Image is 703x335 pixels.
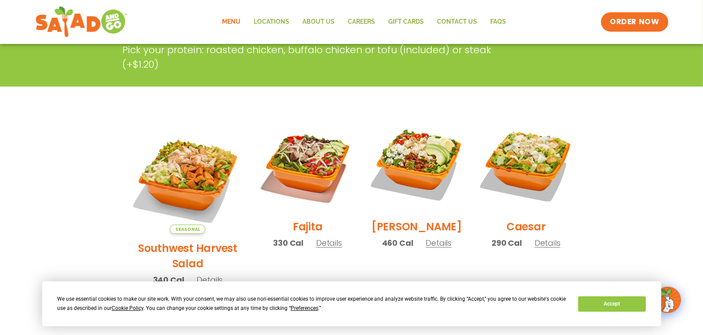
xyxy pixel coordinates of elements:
h2: Fajita [293,219,323,234]
h2: Southwest Harvest Salad [129,240,247,271]
div: Cookie Consent Prompt [42,281,661,326]
div: We use essential cookies to make our site work. With your consent, we may also use non-essential ... [57,295,568,313]
nav: Menu [216,12,513,32]
span: Details [426,237,452,248]
a: Locations [248,12,296,32]
span: Details [316,237,342,248]
img: wpChatIcon [656,288,680,312]
img: Product photo for Fajita Salad [259,117,355,212]
a: About Us [296,12,342,32]
span: Cookie Policy [112,305,143,311]
a: FAQs [484,12,513,32]
img: Product photo for Cobb Salad [369,117,465,212]
span: Details [535,237,561,248]
a: Menu [216,12,248,32]
span: 290 Cal [492,237,522,249]
p: Pick your protein: roasted chicken, buffalo chicken or tofu (included) or steak (+$1.20) [123,43,514,72]
span: ORDER NOW [610,17,659,27]
span: Preferences [291,305,318,311]
span: Seasonal [170,225,205,234]
a: GIFT CARDS [382,12,431,32]
span: 340 Cal [153,274,184,286]
a: Contact Us [431,12,484,32]
img: Product photo for Southwest Harvest Salad [129,117,247,234]
img: new-SAG-logo-768×292 [35,4,128,40]
span: 460 Cal [382,237,413,249]
a: ORDER NOW [601,12,668,32]
span: Details [197,274,222,285]
h2: Caesar [506,219,546,234]
h2: [PERSON_NAME] [372,219,462,234]
img: Product photo for Caesar Salad [478,117,574,212]
a: Careers [342,12,382,32]
span: 330 Cal [273,237,303,249]
button: Accept [578,296,646,312]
